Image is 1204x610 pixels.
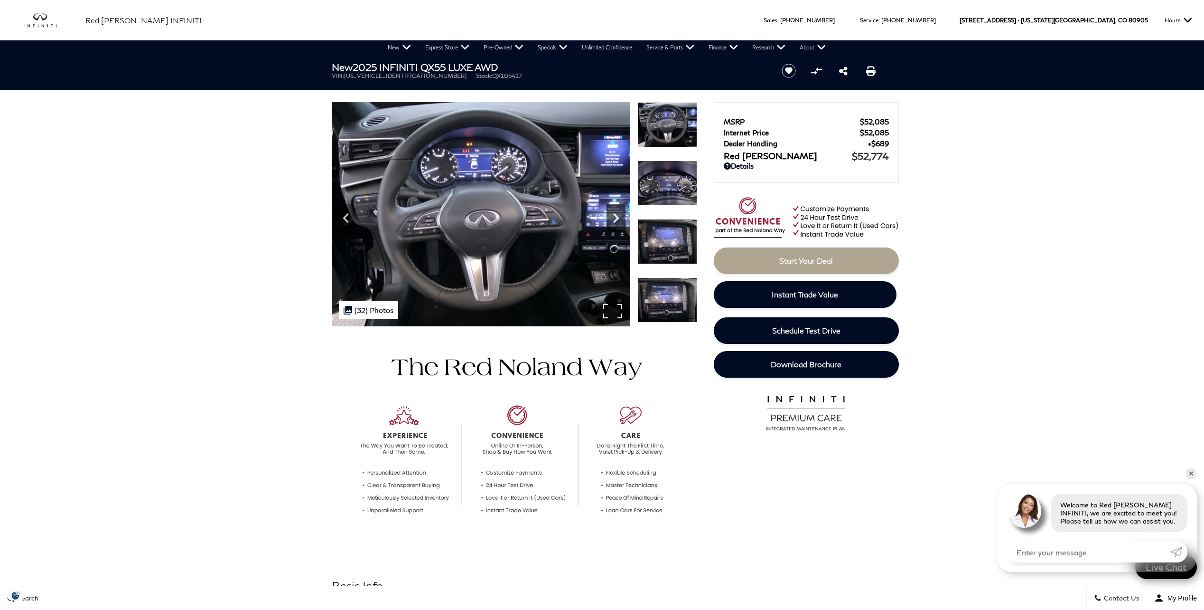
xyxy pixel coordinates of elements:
a: Instant Trade Value [714,281,896,308]
span: Internet Price [724,128,860,137]
span: Red [PERSON_NAME] INFINITI [85,16,202,25]
img: New 2025 BLACK OBSIDIAN INFINITI LUXE AWD image 20 [637,161,697,206]
img: New 2025 BLACK OBSIDIAN INFINITI LUXE AWD image 21 [637,219,697,264]
span: $52,774 [852,150,889,162]
button: Compare Vehicle [809,64,823,78]
section: Click to Open Cookie Consent Modal [5,591,27,600]
a: Share this New 2025 INFINITI QX55 LUXE AWD [839,65,848,76]
span: Contact Us [1101,594,1139,602]
a: Service & Parts [639,40,701,55]
span: $689 [868,139,889,148]
a: [PHONE_NUMBER] [881,17,936,24]
a: Pre-Owned [476,40,531,55]
span: Schedule Test Drive [772,326,840,335]
span: Search [15,594,38,602]
a: New [381,40,418,55]
button: Open user profile menu [1147,586,1204,610]
span: Sales [764,17,777,24]
a: Schedule Test Drive [714,317,899,344]
input: Enter your message [1007,542,1170,562]
span: Start Your Deal [779,256,833,265]
a: Red [PERSON_NAME] INFINITI [85,15,202,26]
a: Submit [1170,542,1187,562]
img: Opt-Out Icon [5,591,27,600]
span: VIN: [332,72,344,79]
img: New 2025 BLACK OBSIDIAN INFINITI LUXE AWD image 19 [332,102,630,326]
span: : [878,17,880,24]
h1: 2025 INFINITI QX55 LUXE AWD [332,62,766,72]
a: Start Your Deal [714,248,899,274]
span: MSRP [724,117,860,126]
span: [US_VEHICLE_IDENTIFICATION_NUMBER] [344,72,467,79]
span: Service [860,17,878,24]
span: $52,085 [860,117,889,126]
a: infiniti [24,13,71,28]
h2: Basic Info [332,577,697,594]
img: New 2025 BLACK OBSIDIAN INFINITI LUXE AWD image 19 [637,102,697,147]
span: Download Brochure [771,360,841,369]
a: Print this New 2025 INFINITI QX55 LUXE AWD [866,65,876,76]
img: INFINITI [24,13,71,28]
a: Research [745,40,793,55]
nav: Main Navigation [381,40,833,55]
div: Next [607,204,625,232]
span: $52,085 [860,128,889,137]
a: [STREET_ADDRESS] • [US_STATE][GEOGRAPHIC_DATA], CO 80905 [960,17,1148,24]
div: Welcome to Red [PERSON_NAME] INFINITI, we are excited to meet you! Please tell us how we can assi... [1051,494,1187,532]
img: Agent profile photo [1007,494,1041,528]
a: Finance [701,40,745,55]
span: Dealer Handling [724,139,868,148]
span: Red [PERSON_NAME] [724,151,852,161]
a: Express Store [418,40,476,55]
a: Download Brochure [714,351,899,378]
img: New 2025 BLACK OBSIDIAN INFINITI LUXE AWD image 22 [637,277,697,323]
span: Instant Trade Value [772,290,838,299]
button: Save vehicle [778,63,799,78]
span: QX105417 [492,72,522,79]
div: Previous [336,204,355,232]
div: (32) Photos [339,301,398,319]
strong: New [332,61,353,73]
img: infinitipremiumcare.png [760,393,852,431]
a: Details [724,162,889,170]
span: My Profile [1164,594,1197,602]
a: MSRP $52,085 [724,117,889,126]
a: Dealer Handling $689 [724,139,889,148]
iframe: YouTube video player [714,438,899,588]
a: Red [PERSON_NAME] $52,774 [724,150,889,162]
a: [PHONE_NUMBER] [780,17,835,24]
span: Stock: [476,72,492,79]
a: About [793,40,833,55]
a: Specials [531,40,575,55]
a: Internet Price $52,085 [724,128,889,137]
span: : [777,17,779,24]
a: Unlimited Confidence [575,40,639,55]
